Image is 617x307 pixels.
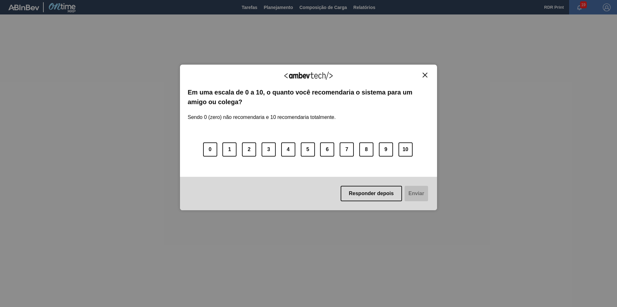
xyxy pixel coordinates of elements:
[341,186,402,201] button: Responder depois
[379,142,393,157] button: 9
[222,142,237,157] button: 1
[359,142,373,157] button: 8
[281,142,295,157] button: 4
[340,142,354,157] button: 7
[203,142,217,157] button: 0
[284,72,333,80] img: Logo Ambevtech
[188,107,336,120] label: Sendo 0 (zero) não recomendaria e 10 recomendaria totalmente.
[320,142,334,157] button: 6
[188,87,429,107] label: Em uma escala de 0 a 10, o quanto você recomendaria o sistema para um amigo ou colega?
[398,142,413,157] button: 10
[301,142,315,157] button: 5
[421,72,429,78] button: Close
[262,142,276,157] button: 3
[423,73,427,77] img: Close
[242,142,256,157] button: 2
